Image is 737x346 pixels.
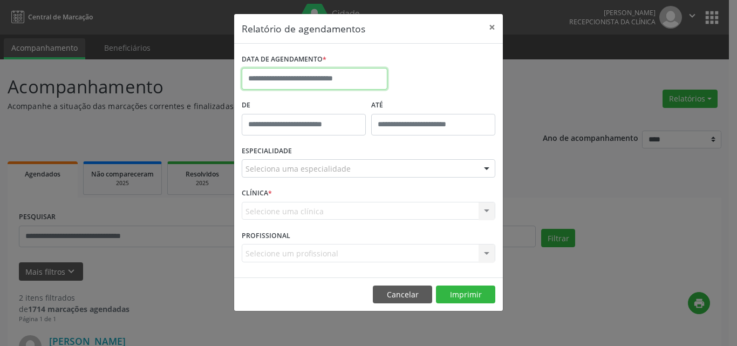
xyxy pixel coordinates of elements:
h5: Relatório de agendamentos [242,22,365,36]
label: DATA DE AGENDAMENTO [242,51,326,68]
button: Close [481,14,503,40]
span: Seleciona uma especialidade [245,163,351,174]
label: ESPECIALIDADE [242,143,292,160]
label: PROFISSIONAL [242,227,290,244]
label: ATÉ [371,97,495,114]
button: Imprimir [436,286,495,304]
label: De [242,97,366,114]
label: CLÍNICA [242,185,272,202]
button: Cancelar [373,286,432,304]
